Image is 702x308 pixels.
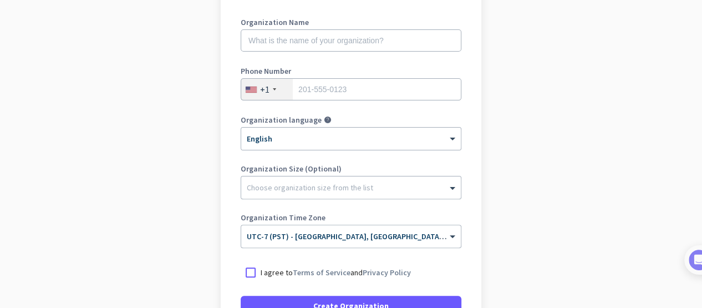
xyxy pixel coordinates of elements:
[241,29,461,52] input: What is the name of your organization?
[241,116,322,124] label: Organization language
[363,267,411,277] a: Privacy Policy
[241,18,461,26] label: Organization Name
[241,214,461,221] label: Organization Time Zone
[324,116,332,124] i: help
[293,267,350,277] a: Terms of Service
[241,78,461,100] input: 201-555-0123
[241,165,461,173] label: Organization Size (Optional)
[261,267,411,278] p: I agree to and
[241,67,461,75] label: Phone Number
[260,84,269,95] div: +1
